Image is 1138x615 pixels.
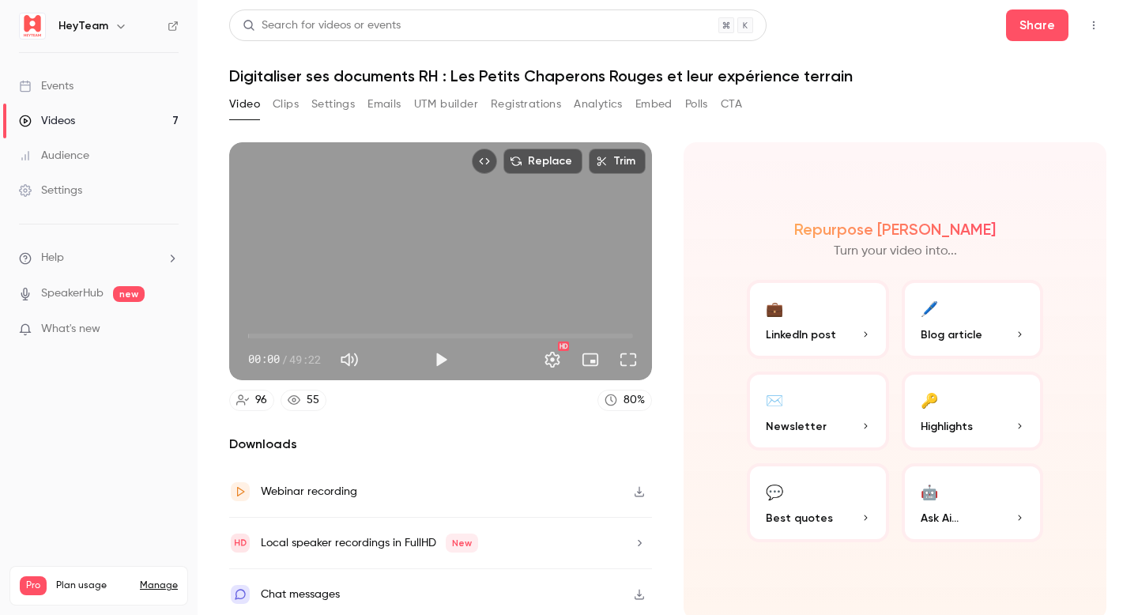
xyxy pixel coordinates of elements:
[635,92,673,117] button: Embed
[425,344,457,375] button: Play
[612,344,644,375] button: Full screen
[261,585,340,604] div: Chat messages
[503,149,582,174] button: Replace
[766,418,827,435] span: Newsletter
[766,387,783,412] div: ✉️
[766,479,783,504] div: 💬
[19,113,75,129] div: Videos
[558,341,569,351] div: HD
[1006,9,1068,41] button: Share
[248,351,321,368] div: 00:00
[921,387,938,412] div: 🔑
[747,463,889,542] button: 💬Best quotes
[834,242,957,261] p: Turn your video into...
[1081,13,1106,38] button: Top Bar Actions
[747,280,889,359] button: 💼LinkedIn post
[766,326,836,343] span: LinkedIn post
[307,392,319,409] div: 55
[41,285,104,302] a: SpeakerHub
[491,92,561,117] button: Registrations
[243,17,401,34] div: Search for videos or events
[248,351,280,368] span: 00:00
[574,92,623,117] button: Analytics
[261,482,357,501] div: Webinar recording
[685,92,708,117] button: Polls
[229,66,1106,85] h1: Digitaliser ses documents RH : Les Petits Chaperons Rouges et leur expérience terrain
[281,351,288,368] span: /
[747,372,889,451] button: ✉️Newsletter
[794,220,996,239] h2: Repurpose [PERSON_NAME]
[289,351,321,368] span: 49:22
[140,579,178,592] a: Manage
[41,250,64,266] span: Help
[921,296,938,320] div: 🖊️
[472,149,497,174] button: Embed video
[766,510,833,526] span: Best quotes
[446,534,478,553] span: New
[273,92,299,117] button: Clips
[19,250,179,266] li: help-dropdown-opener
[766,296,783,320] div: 💼
[41,321,100,338] span: What's new
[721,92,742,117] button: CTA
[56,579,130,592] span: Plan usage
[921,418,973,435] span: Highlights
[311,92,355,117] button: Settings
[19,78,73,94] div: Events
[281,390,326,411] a: 55
[902,372,1044,451] button: 🔑Highlights
[229,435,652,454] h2: Downloads
[414,92,478,117] button: UTM builder
[113,286,145,302] span: new
[921,326,982,343] span: Blog article
[261,534,478,553] div: Local speaker recordings in FullHD
[597,390,652,411] a: 80%
[255,392,267,409] div: 96
[229,92,260,117] button: Video
[19,148,89,164] div: Audience
[58,18,108,34] h6: HeyTeam
[367,92,401,117] button: Emails
[921,510,959,526] span: Ask Ai...
[20,13,45,39] img: HeyTeam
[902,463,1044,542] button: 🤖Ask Ai...
[19,183,82,198] div: Settings
[20,576,47,595] span: Pro
[333,344,365,375] button: Mute
[575,344,606,375] button: Turn on miniplayer
[902,280,1044,359] button: 🖊️Blog article
[229,390,274,411] a: 96
[589,149,646,174] button: Trim
[921,479,938,504] div: 🤖
[624,392,645,409] div: 80 %
[537,344,568,375] button: Settings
